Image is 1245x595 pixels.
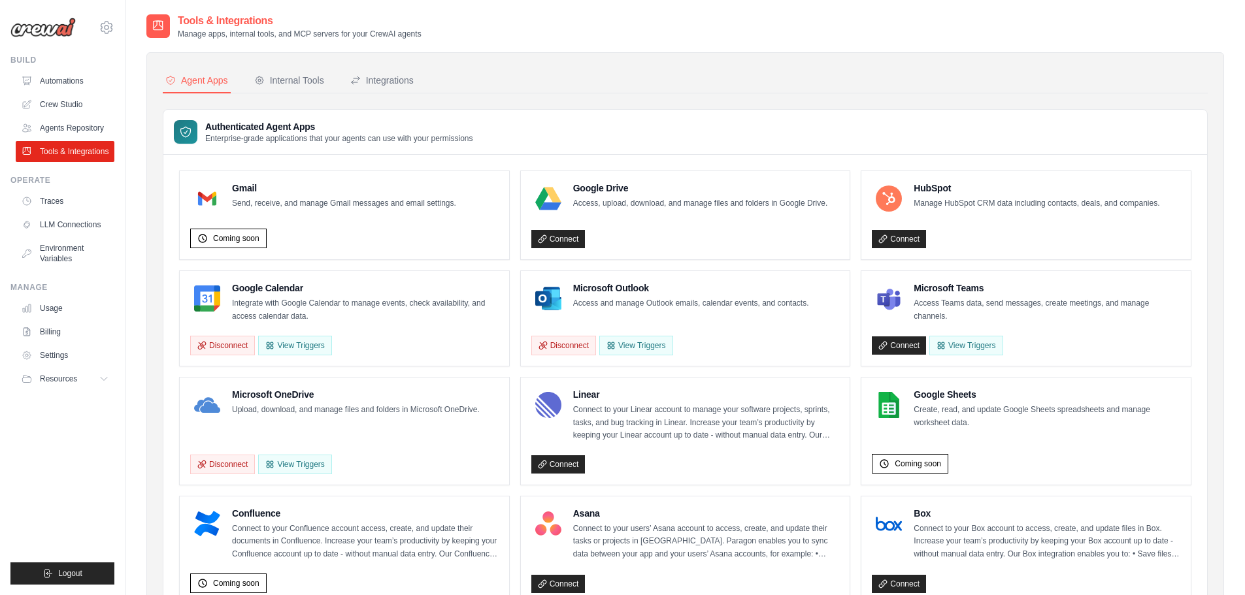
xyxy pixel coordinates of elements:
p: Send, receive, and manage Gmail messages and email settings. [232,197,456,210]
span: Logout [58,568,82,579]
h4: HubSpot [914,182,1159,195]
div: Build [10,55,114,65]
h4: Asana [573,507,840,520]
a: Tools & Integrations [16,141,114,162]
button: View Triggers [258,336,331,355]
p: Connect to your Confluence account access, create, and update their documents in Confluence. Incr... [232,523,499,561]
p: Manage HubSpot CRM data including contacts, deals, and companies. [914,197,1159,210]
p: Connect to your Box account to access, create, and update files in Box. Increase your team’s prod... [914,523,1180,561]
img: HubSpot Logo [876,185,902,212]
a: Connect [531,455,586,474]
h2: Tools & Integrations [178,13,422,29]
: View Triggers [599,336,672,355]
a: Traces [16,191,114,212]
a: Connect [872,230,926,248]
a: Connect [531,575,586,593]
img: Microsoft Outlook Logo [535,285,561,312]
h4: Microsoft Teams [914,281,1180,295]
p: Upload, download, and manage files and folders in Microsoft OneDrive. [232,404,480,417]
a: Crew Studio [16,94,114,115]
img: Linear Logo [535,392,561,418]
a: Connect [872,336,926,355]
a: Billing [16,321,114,342]
a: Settings [16,345,114,366]
h4: Confluence [232,507,499,520]
a: Environment Variables [16,238,114,269]
p: Integrate with Google Calendar to manage events, check availability, and access calendar data. [232,297,499,323]
img: Box Logo [876,511,902,537]
h4: Linear [573,388,840,401]
img: Confluence Logo [194,511,220,537]
p: Access, upload, download, and manage files and folders in Google Drive. [573,197,828,210]
h4: Gmail [232,182,456,195]
p: Enterprise-grade applications that your agents can use with your permissions [205,133,473,144]
button: Logout [10,562,114,585]
div: Internal Tools [254,74,324,87]
div: Integrations [350,74,414,87]
img: Microsoft OneDrive Logo [194,392,220,418]
h4: Google Drive [573,182,828,195]
img: Asana Logo [535,511,561,537]
img: Microsoft Teams Logo [876,285,902,312]
img: Gmail Logo [194,185,220,212]
button: Resources [16,368,114,389]
img: Google Calendar Logo [194,285,220,312]
p: Access and manage Outlook emails, calendar events, and contacts. [573,297,809,310]
div: Operate [10,175,114,185]
button: Disconnect [190,336,255,355]
span: Coming soon [213,578,259,588]
button: Disconnect [190,455,255,474]
a: Agents Repository [16,118,114,138]
img: Google Sheets Logo [876,392,902,418]
a: Connect [872,575,926,593]
span: Coming soon [895,458,941,469]
a: Connect [531,230,586,248]
h4: Microsoft OneDrive [232,388,480,401]
h3: Authenticated Agent Apps [205,120,473,133]
: View Triggers [258,455,331,474]
div: Manage [10,282,114,293]
p: Connect to your users’ Asana account to access, create, and update their tasks or projects in [GE... [573,523,840,561]
a: Usage [16,298,114,319]
a: Automations [16,71,114,91]
p: Connect to your Linear account to manage your software projects, sprints, tasks, and bug tracking... [573,404,840,442]
span: Coming soon [213,233,259,244]
h4: Google Calendar [232,281,499,295]
p: Manage apps, internal tools, and MCP servers for your CrewAI agents [178,29,422,39]
img: Logo [10,18,76,37]
div: Agent Apps [165,74,228,87]
h4: Google Sheets [914,388,1180,401]
h4: Microsoft Outlook [573,281,809,295]
: View Triggers [929,336,1003,355]
a: LLM Connections [16,214,114,235]
p: Access Teams data, send messages, create meetings, and manage channels. [914,297,1180,323]
h4: Box [914,507,1180,520]
button: Integrations [348,69,416,93]
span: Resources [40,374,77,384]
p: Create, read, and update Google Sheets spreadsheets and manage worksheet data. [914,404,1180,429]
button: Disconnect [531,336,596,355]
img: Google Drive Logo [535,185,561,212]
button: Internal Tools [252,69,327,93]
button: Agent Apps [163,69,231,93]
